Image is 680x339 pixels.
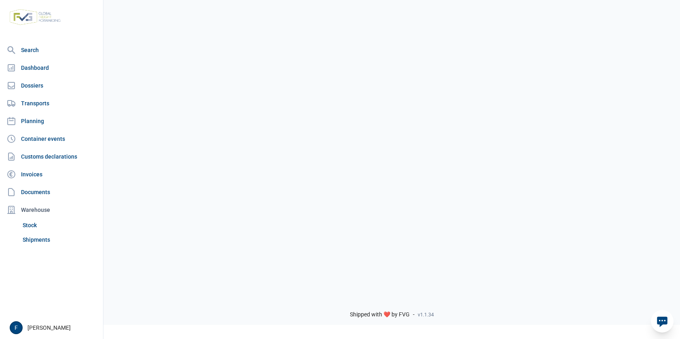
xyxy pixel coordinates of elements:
a: Stock [19,218,100,232]
a: Dashboard [3,60,100,76]
a: Container events [3,131,100,147]
div: Warehouse [3,202,100,218]
button: F [10,321,23,334]
span: - [413,311,415,318]
a: Shipments [19,232,100,247]
a: Invoices [3,166,100,182]
a: Documents [3,184,100,200]
a: Planning [3,113,100,129]
a: Customs declarations [3,149,100,165]
span: Shipped with ❤️ by FVG [350,311,410,318]
div: [PERSON_NAME] [10,321,98,334]
span: v1.1.34 [418,312,434,318]
a: Transports [3,95,100,111]
a: Dossiers [3,77,100,94]
a: Search [3,42,100,58]
img: FVG - Global freight forwarding [6,6,64,28]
